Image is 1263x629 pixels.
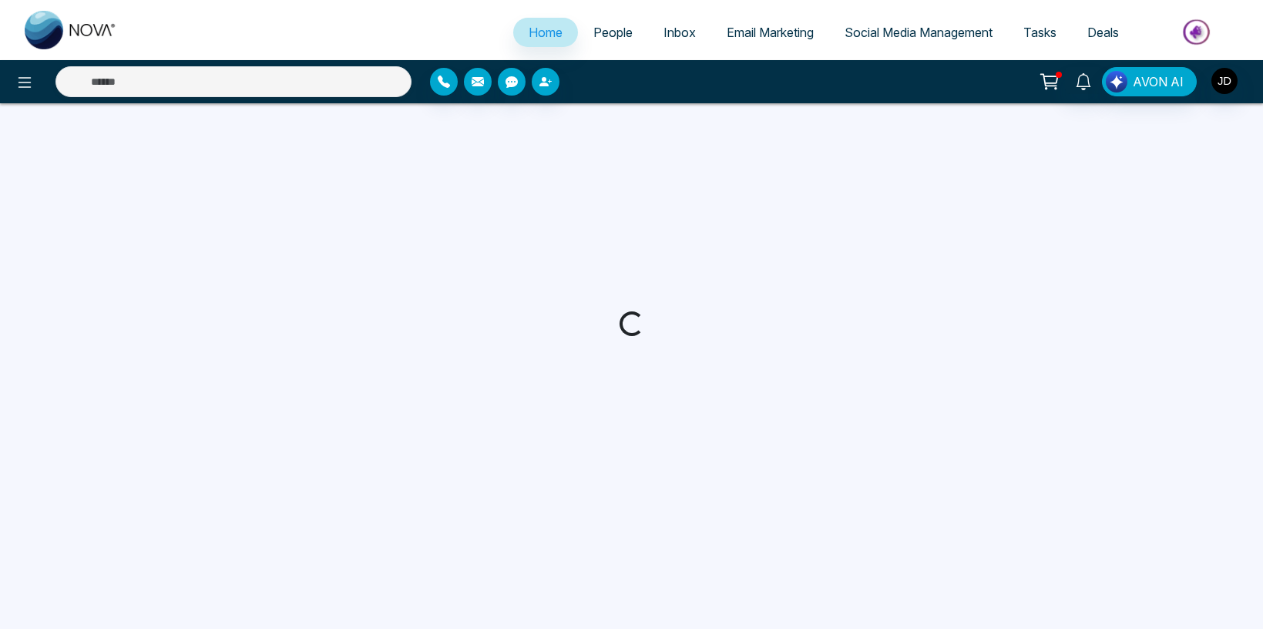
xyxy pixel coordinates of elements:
[578,18,648,47] a: People
[1211,68,1238,94] img: User Avatar
[1072,18,1134,47] a: Deals
[648,18,711,47] a: Inbox
[1133,72,1184,91] span: AVON AI
[529,25,563,40] span: Home
[513,18,578,47] a: Home
[593,25,633,40] span: People
[1087,25,1119,40] span: Deals
[845,25,993,40] span: Social Media Management
[1023,25,1056,40] span: Tasks
[25,11,117,49] img: Nova CRM Logo
[1102,67,1197,96] button: AVON AI
[663,25,696,40] span: Inbox
[1142,15,1254,49] img: Market-place.gif
[711,18,829,47] a: Email Marketing
[727,25,814,40] span: Email Marketing
[829,18,1008,47] a: Social Media Management
[1008,18,1072,47] a: Tasks
[1106,71,1127,92] img: Lead Flow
